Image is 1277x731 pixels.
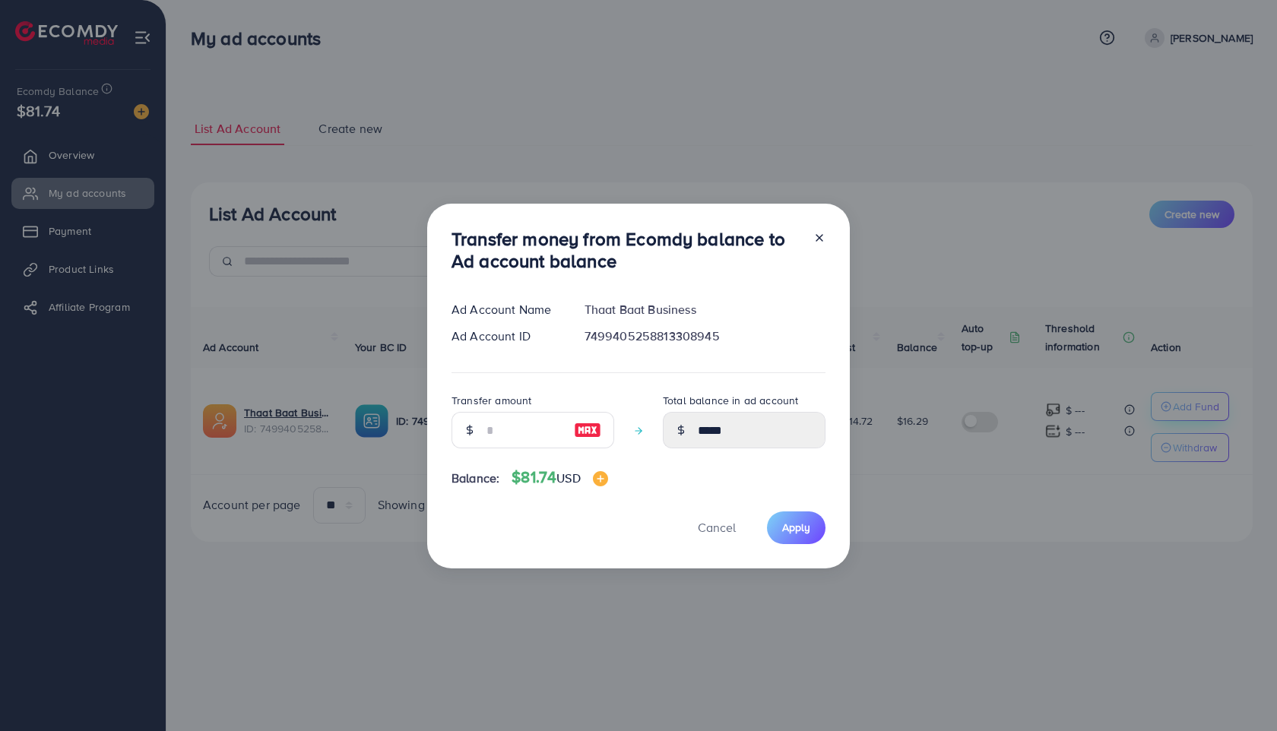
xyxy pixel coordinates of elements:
div: 7499405258813308945 [572,328,838,345]
div: Ad Account Name [439,301,572,318]
h3: Transfer money from Ecomdy balance to Ad account balance [452,228,801,272]
span: USD [556,470,580,486]
h4: $81.74 [512,468,607,487]
iframe: Chat [1212,663,1266,720]
button: Apply [767,511,825,544]
button: Cancel [679,511,755,544]
span: Balance: [452,470,499,487]
span: Apply [782,520,810,535]
label: Total balance in ad account [663,393,798,408]
img: image [574,421,601,439]
label: Transfer amount [452,393,531,408]
span: Cancel [698,519,736,536]
img: image [593,471,608,486]
div: Ad Account ID [439,328,572,345]
div: Thaat Baat Business [572,301,838,318]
